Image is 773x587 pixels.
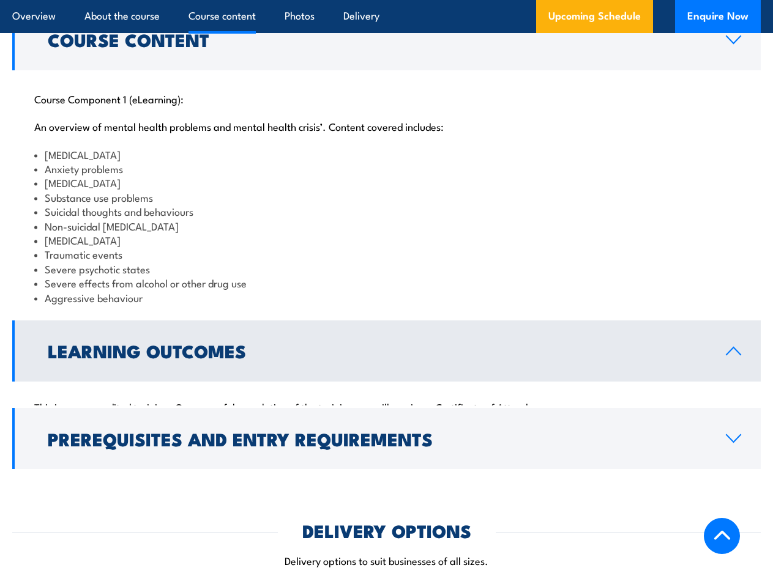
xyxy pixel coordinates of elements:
[12,9,761,70] a: Course Content
[34,204,739,218] li: Suicidal thoughts and behaviours
[12,408,761,469] a: Prerequisites and Entry Requirements
[34,190,739,204] li: Substance use problems
[12,320,761,382] a: Learning Outcomes
[34,276,739,290] li: Severe effects from alcohol or other drug use
[34,233,739,247] li: [MEDICAL_DATA]
[34,175,739,190] li: [MEDICAL_DATA]
[48,31,706,47] h2: Course Content
[34,219,739,233] li: Non-suicidal [MEDICAL_DATA]
[34,120,739,132] p: An overview of mental health problems and mental health crisis’. Content covered includes:
[34,290,739,305] li: Aggressive behaviour
[48,430,706,446] h2: Prerequisites and Entry Requirements
[34,147,739,161] li: [MEDICAL_DATA]
[34,92,739,105] p: Course Component 1 (eLearning):
[302,522,471,538] h2: DELIVERY OPTIONS
[34,262,739,276] li: Severe psychotic states
[12,553,761,567] p: Delivery options to suit businesses of all sizes.
[34,247,739,261] li: Traumatic events
[34,401,739,413] p: This is non-accredited training. On successful completion of the training you will receive a Cert...
[48,342,706,358] h2: Learning Outcomes
[34,161,739,175] li: Anxiety problems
